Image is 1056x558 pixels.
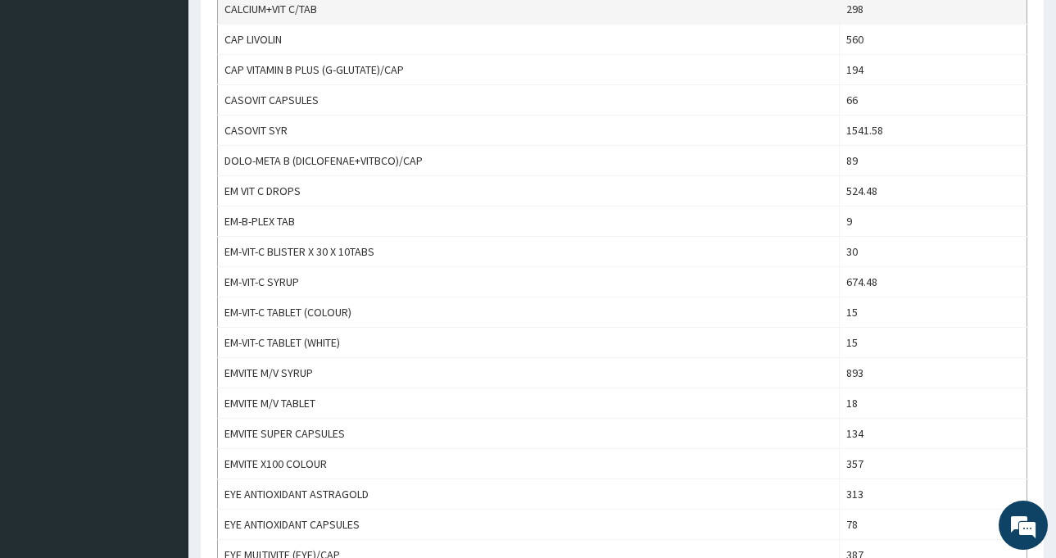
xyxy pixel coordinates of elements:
td: 9 [840,206,1027,237]
td: 30 [840,237,1027,267]
td: 89 [840,146,1027,176]
td: 313 [840,479,1027,510]
td: 893 [840,358,1027,388]
td: CAP LIVOLIN [218,25,840,55]
td: DOLO-META B (DICLOFENAE+VITBCO)/CAP [218,146,840,176]
td: 1541.58 [840,116,1027,146]
td: EM VIT C DROPS [218,176,840,206]
td: 18 [840,388,1027,419]
td: 674.48 [840,267,1027,297]
td: 15 [840,328,1027,358]
td: EYE ANTIOXIDANT CAPSULES [218,510,840,540]
td: 560 [840,25,1027,55]
span: We're online! [95,172,226,338]
td: CASOVIT CAPSULES [218,85,840,116]
td: 357 [840,449,1027,479]
td: CASOVIT SYR [218,116,840,146]
textarea: Type your message and hit 'Enter' [8,379,312,436]
td: EM-VIT-C BLISTER X 30 X 10TABS [218,237,840,267]
td: 66 [840,85,1027,116]
td: 524.48 [840,176,1027,206]
td: EM-VIT-C SYRUP [218,267,840,297]
td: EMVITE X100 COLOUR [218,449,840,479]
td: EM-VIT-C TABLET (COLOUR) [218,297,840,328]
img: d_794563401_company_1708531726252_794563401 [30,82,66,123]
div: Chat with us now [85,92,275,113]
td: 15 [840,297,1027,328]
div: Minimize live chat window [269,8,308,48]
td: 134 [840,419,1027,449]
td: EMVITE M/V SYRUP [218,358,840,388]
td: 194 [840,55,1027,85]
td: EMVITE M/V TABLET [218,388,840,419]
td: EMVITE SUPER CAPSULES [218,419,840,449]
td: EM-VIT-C TABLET (WHITE) [218,328,840,358]
td: EM-B-PLEX TAB [218,206,840,237]
td: EYE ANTIOXIDANT ASTRAGOLD [218,479,840,510]
td: CAP VITAMIN B PLUS (G-GLUTATE)/CAP [218,55,840,85]
td: 78 [840,510,1027,540]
